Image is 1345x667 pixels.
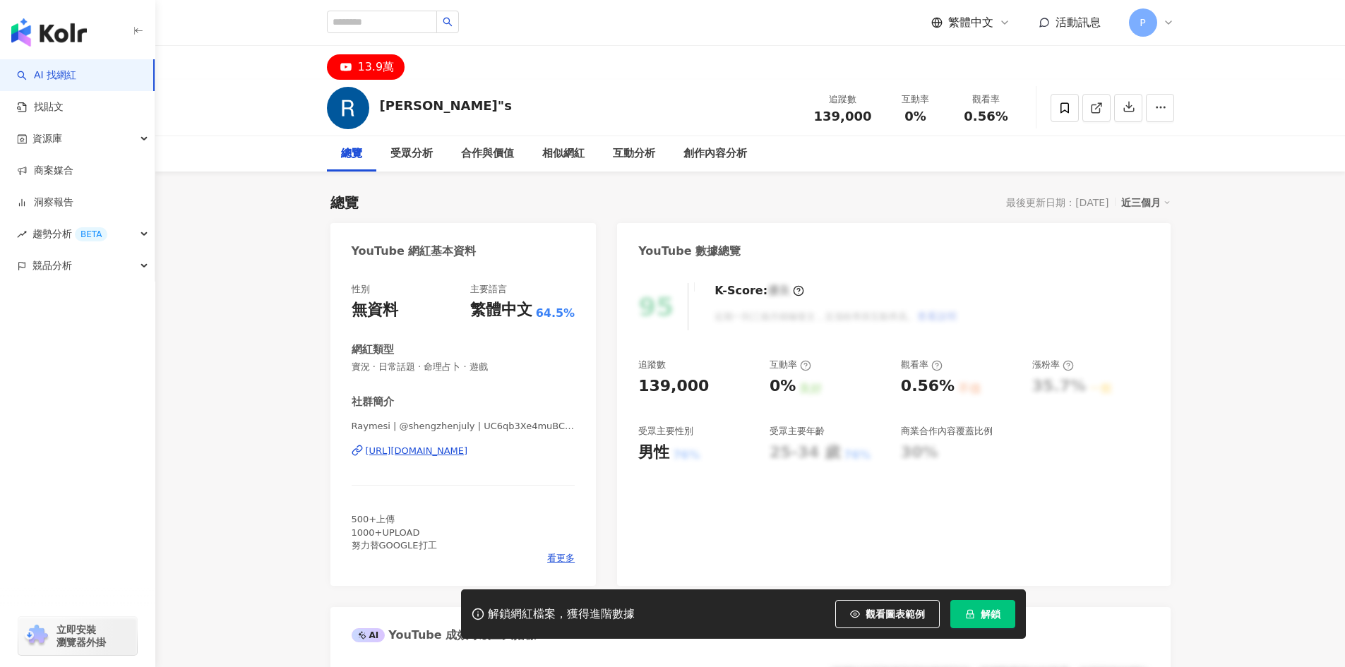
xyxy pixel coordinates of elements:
[32,250,72,282] span: 競品分析
[330,193,359,212] div: 總覽
[715,283,804,299] div: K-Score :
[390,145,433,162] div: 受眾分析
[960,92,1013,107] div: 觀看率
[1006,197,1108,208] div: 最後更新日期：[DATE]
[638,375,709,397] div: 139,000
[638,425,693,438] div: 受眾主要性別
[17,196,73,210] a: 洞察報告
[75,227,107,241] div: BETA
[470,283,507,296] div: 主要語言
[814,109,872,124] span: 139,000
[536,306,575,321] span: 64.5%
[352,420,575,433] span: Raymesi | @shengzhenjuly | UC6qb3Xe4muBCPxfwlqFnAbA
[352,395,394,409] div: 社群簡介
[770,375,796,397] div: 0%
[1140,15,1145,30] span: P
[380,97,512,114] div: [PERSON_NAME]"s
[17,164,73,178] a: 商案媒合
[866,608,925,620] span: 觀看圖表範例
[366,445,468,457] div: [URL][DOMAIN_NAME]
[11,18,87,47] img: logo
[901,425,993,438] div: 商業合作內容覆蓋比例
[965,609,975,619] span: lock
[981,608,1000,620] span: 解鎖
[352,445,575,457] a: [URL][DOMAIN_NAME]
[23,625,50,647] img: chrome extension
[904,109,926,124] span: 0%
[327,87,369,129] img: KOL Avatar
[443,17,453,27] span: search
[32,218,107,250] span: 趨勢分析
[814,92,872,107] div: 追蹤數
[18,617,137,655] a: chrome extension立即安裝 瀏覽器外掛
[638,442,669,464] div: 男性
[341,145,362,162] div: 總覽
[352,283,370,296] div: 性別
[17,68,76,83] a: searchAI 找網紅
[488,607,635,622] div: 解鎖網紅檔案，獲得進階數據
[889,92,943,107] div: 互動率
[835,600,940,628] button: 觀看圖表範例
[638,359,666,371] div: 追蹤數
[948,15,993,30] span: 繁體中文
[770,425,825,438] div: 受眾主要年齡
[950,600,1015,628] button: 解鎖
[901,359,943,371] div: 觀看率
[461,145,514,162] div: 合作與價值
[770,359,811,371] div: 互動率
[1032,359,1074,371] div: 漲粉率
[327,54,405,80] button: 13.9萬
[1056,16,1101,29] span: 活動訊息
[964,109,1008,124] span: 0.56%
[542,145,585,162] div: 相似網紅
[17,100,64,114] a: 找貼文
[638,244,741,259] div: YouTube 數據總覽
[358,57,395,77] div: 13.9萬
[901,375,955,397] div: 0.56%
[32,123,62,155] span: 資源庫
[56,623,106,649] span: 立即安裝 瀏覽器外掛
[17,229,27,239] span: rise
[352,342,394,357] div: 網紅類型
[470,299,532,321] div: 繁體中文
[352,361,575,373] span: 實況 · 日常話題 · 命理占卜 · 遊戲
[1121,193,1171,212] div: 近三個月
[683,145,747,162] div: 創作內容分析
[352,514,437,550] span: 500+上傳 1000+UPLOAD 努力替GOOGLE打工
[352,244,477,259] div: YouTube 網紅基本資料
[547,552,575,565] span: 看更多
[613,145,655,162] div: 互動分析
[352,299,398,321] div: 無資料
